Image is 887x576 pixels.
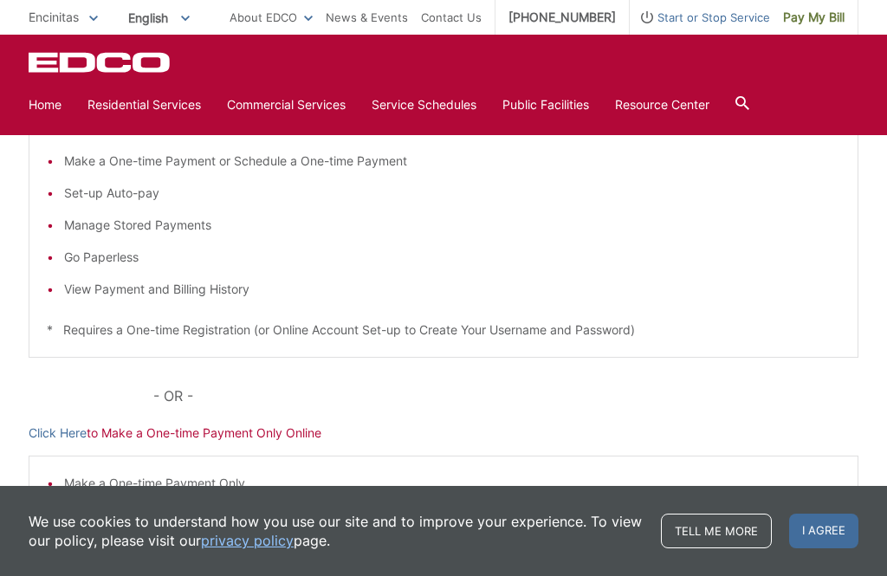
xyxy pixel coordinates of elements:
a: Service Schedules [372,95,476,114]
a: privacy policy [201,531,294,550]
a: Home [29,95,62,114]
a: Residential Services [87,95,201,114]
li: Set-up Auto-pay [64,184,840,203]
a: Commercial Services [227,95,346,114]
li: Manage Stored Payments [64,216,840,235]
a: Click Here [29,424,87,443]
li: Go Paperless [64,248,840,267]
span: English [115,3,203,32]
p: - OR - [153,384,858,408]
p: to Make a One-time Payment Only Online [29,424,858,443]
li: Make a One-time Payment Only [64,474,840,493]
span: Pay My Bill [783,8,845,27]
p: We use cookies to understand how you use our site and to improve your experience. To view our pol... [29,512,644,550]
a: Public Facilities [502,95,589,114]
a: Contact Us [421,8,482,27]
span: Encinitas [29,10,79,24]
a: About EDCO [230,8,313,27]
a: News & Events [326,8,408,27]
a: EDCD logo. Return to the homepage. [29,52,172,73]
li: View Payment and Billing History [64,280,840,299]
li: Make a One-time Payment or Schedule a One-time Payment [64,152,840,171]
p: * Requires a One-time Registration (or Online Account Set-up to Create Your Username and Password) [47,320,840,340]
